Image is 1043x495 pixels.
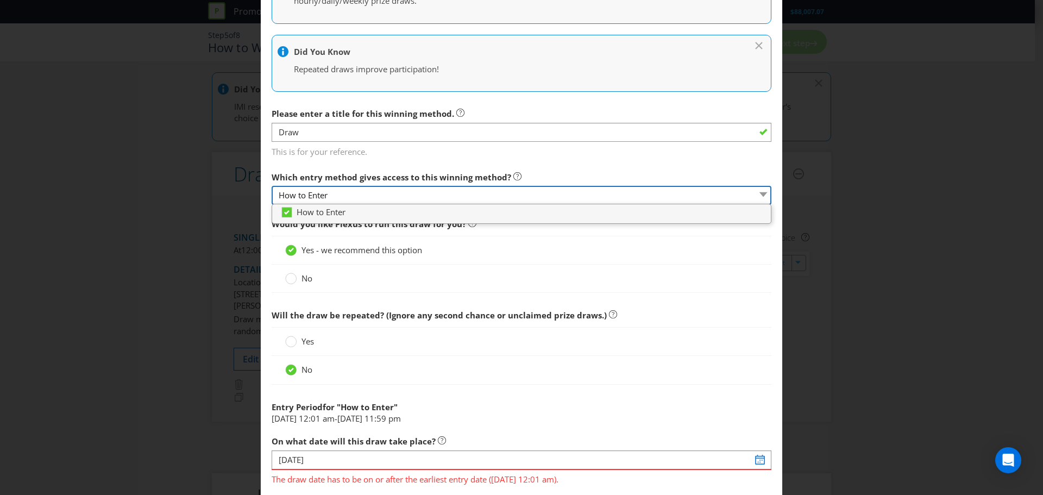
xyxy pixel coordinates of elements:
span: The draw date has to be on or after the earliest entry date ([DATE] 12:01 am). [272,470,771,486]
span: Which entry method gives access to this winning method? [272,172,511,183]
span: Yes - we recommend this option [301,245,422,255]
span: No [301,273,312,284]
span: Please enter a title for this winning method. [272,108,454,119]
span: - [335,413,337,424]
span: " [394,402,398,412]
span: Entry Period [272,402,323,412]
input: DD/MM/YYYY [272,450,771,469]
span: 11:59 pm [365,413,401,424]
span: Will the draw be repeated? (Ignore any second chance or unclaimed prize draws.) [272,310,607,321]
span: How to Enter [341,402,394,412]
p: Repeated draws improve participation! [294,64,738,75]
span: How to Enter [297,206,345,217]
span: Yes [301,336,314,347]
span: On what date will this draw take place? [272,436,436,447]
span: [DATE] [337,413,362,424]
span: Would you like Plexus to run this draw for you? [272,218,466,229]
span: 12:01 am [299,413,335,424]
span: This is for your reference. [272,142,771,158]
span: No [301,364,312,375]
span: [DATE] [272,413,297,424]
span: for " [323,402,341,412]
div: Open Intercom Messenger [995,447,1021,473]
